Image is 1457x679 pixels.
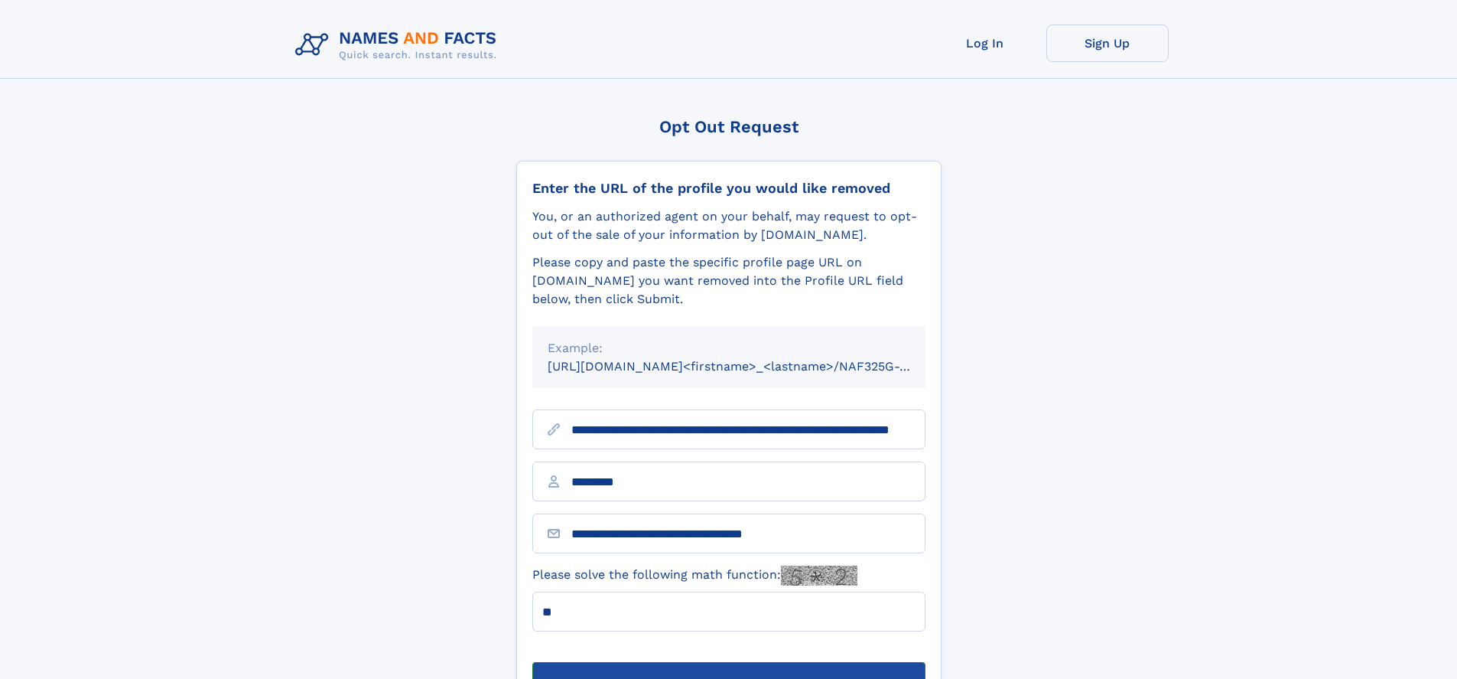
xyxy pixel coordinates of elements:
[289,24,509,66] img: Logo Names and Facts
[548,339,910,357] div: Example:
[548,359,955,374] small: [URL][DOMAIN_NAME]<firstname>_<lastname>/NAF325G-xxxxxxxx
[1046,24,1169,62] a: Sign Up
[532,566,857,586] label: Please solve the following math function:
[516,117,942,136] div: Opt Out Request
[532,207,925,244] div: You, or an authorized agent on your behalf, may request to opt-out of the sale of your informatio...
[532,253,925,308] div: Please copy and paste the specific profile page URL on [DOMAIN_NAME] you want removed into the Pr...
[532,180,925,197] div: Enter the URL of the profile you would like removed
[924,24,1046,62] a: Log In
